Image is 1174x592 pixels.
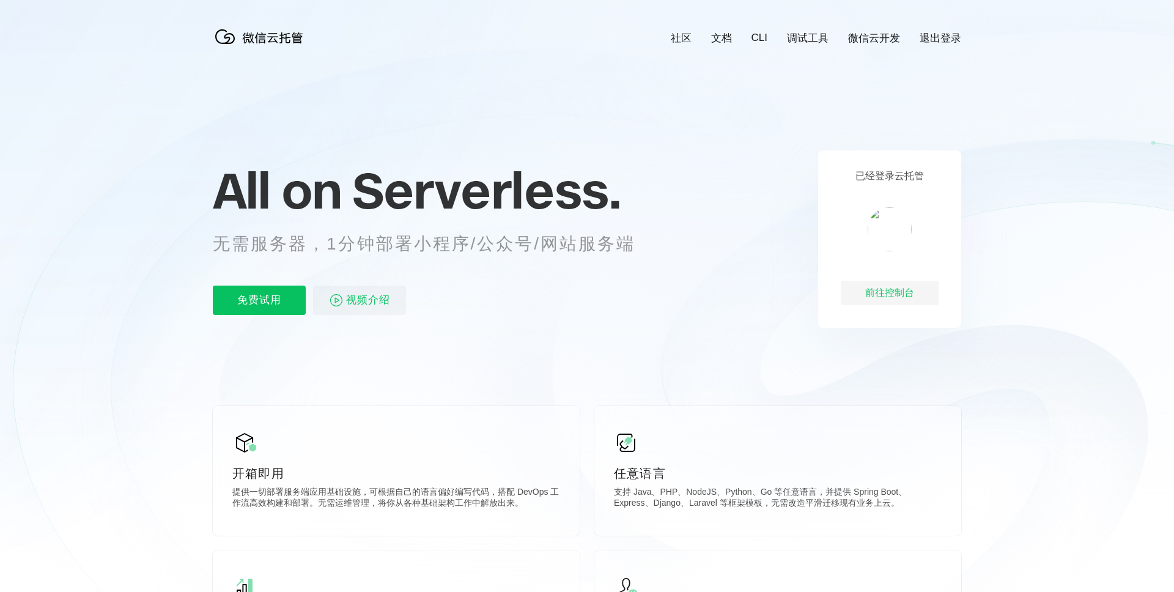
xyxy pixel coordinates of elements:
[671,31,692,45] a: 社区
[213,40,311,51] a: 微信云托管
[213,24,311,49] img: 微信云托管
[751,32,767,44] a: CLI
[352,160,621,221] span: Serverless.
[787,31,829,45] a: 调试工具
[329,293,344,308] img: video_play.svg
[213,232,658,256] p: 无需服务器，1分钟部署小程序/公众号/网站服务端
[232,465,560,482] p: 开箱即用
[841,281,939,305] div: 前往控制台
[232,487,560,511] p: 提供一切部署服务端应用基础设施，可根据自己的语言偏好编写代码，搭配 DevOps 工作流高效构建和部署。无需运维管理，将你从各种基础架构工作中解放出来。
[346,286,390,315] span: 视频介绍
[920,31,961,45] a: 退出登录
[213,286,306,315] p: 免费试用
[614,465,942,482] p: 任意语言
[213,160,341,221] span: All on
[711,31,732,45] a: 文档
[848,31,900,45] a: 微信云开发
[614,487,942,511] p: 支持 Java、PHP、NodeJS、Python、Go 等任意语言，并提供 Spring Boot、Express、Django、Laravel 等框架模板，无需改造平滑迁移现有业务上云。
[855,170,924,183] p: 已经登录云托管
